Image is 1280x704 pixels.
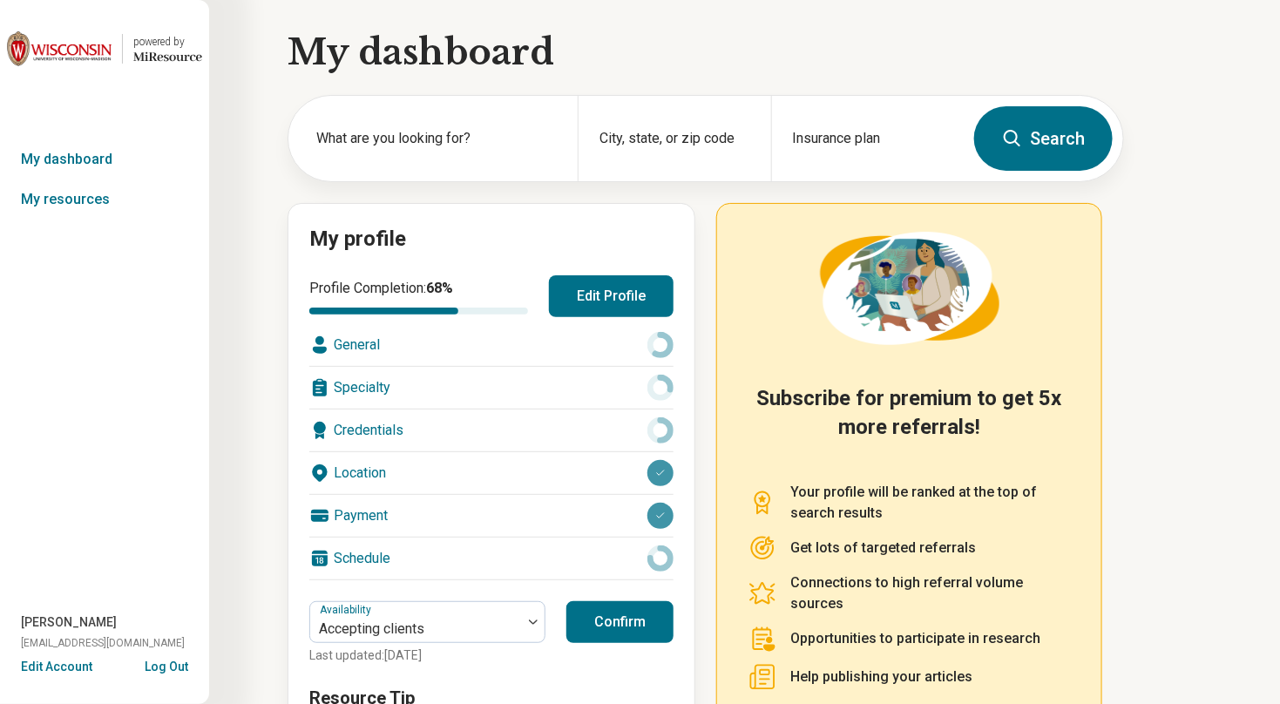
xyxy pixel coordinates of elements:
[21,635,185,651] span: [EMAIL_ADDRESS][DOMAIN_NAME]
[549,275,674,317] button: Edit Profile
[790,482,1070,524] p: Your profile will be ranked at the top of search results
[316,128,557,149] label: What are you looking for?
[790,572,1070,614] p: Connections to high referral volume sources
[426,280,453,296] span: 68 %
[748,384,1070,461] h2: Subscribe for premium to get 5x more referrals!
[790,667,972,687] p: Help publishing your articles
[790,538,976,558] p: Get lots of targeted referrals
[309,278,528,315] div: Profile Completion:
[21,658,92,676] button: Edit Account
[790,628,1040,649] p: Opportunities to participate in research
[133,34,202,50] div: powered by
[145,658,188,672] button: Log Out
[309,410,674,451] div: Credentials
[974,106,1113,171] button: Search
[309,367,674,409] div: Specialty
[7,28,202,70] a: University of Wisconsin-Madisonpowered by
[320,604,375,616] label: Availability
[309,452,674,494] div: Location
[309,538,674,579] div: Schedule
[566,601,674,643] button: Confirm
[309,495,674,537] div: Payment
[21,613,117,632] span: [PERSON_NAME]
[288,28,1124,77] h1: My dashboard
[309,225,674,254] h2: My profile
[309,646,545,665] p: Last updated: [DATE]
[309,324,674,366] div: General
[7,28,112,70] img: University of Wisconsin-Madison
